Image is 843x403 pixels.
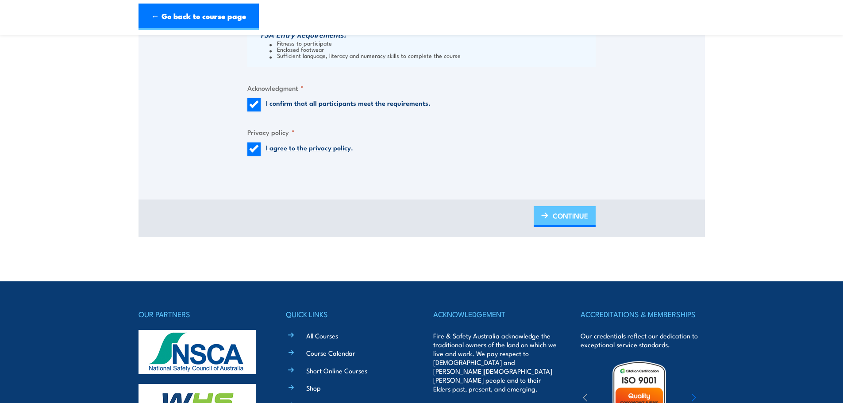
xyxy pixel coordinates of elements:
[266,142,351,152] a: I agree to the privacy policy
[269,46,593,52] li: Enclosed footwear
[581,308,704,320] h4: ACCREDITATIONS & MEMBERSHIPS
[139,330,256,374] img: nsca-logo-footer
[306,383,321,392] a: Shop
[433,331,557,393] p: Fire & Safety Australia acknowledge the traditional owners of the land on which we live and work....
[266,98,431,111] label: I confirm that all participants meet the requirements.
[433,308,557,320] h4: ACKNOWLEDGEMENT
[553,204,588,227] span: CONTINUE
[306,331,338,340] a: All Courses
[534,206,596,227] a: CONTINUE
[286,308,410,320] h4: QUICK LINKS
[261,30,593,39] h3: FSA Entry Requirements:
[269,40,593,46] li: Fitness to participate
[306,366,367,375] a: Short Online Courses
[581,331,704,349] p: Our credentials reflect our dedication to exceptional service standards.
[269,52,593,58] li: Sufficient language, literacy and numeracy skills to complete the course
[139,308,262,320] h4: OUR PARTNERS
[247,127,295,137] legend: Privacy policy
[247,83,304,93] legend: Acknowledgment
[306,348,355,357] a: Course Calendar
[266,142,353,156] label: .
[139,4,259,30] a: ← Go back to course page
